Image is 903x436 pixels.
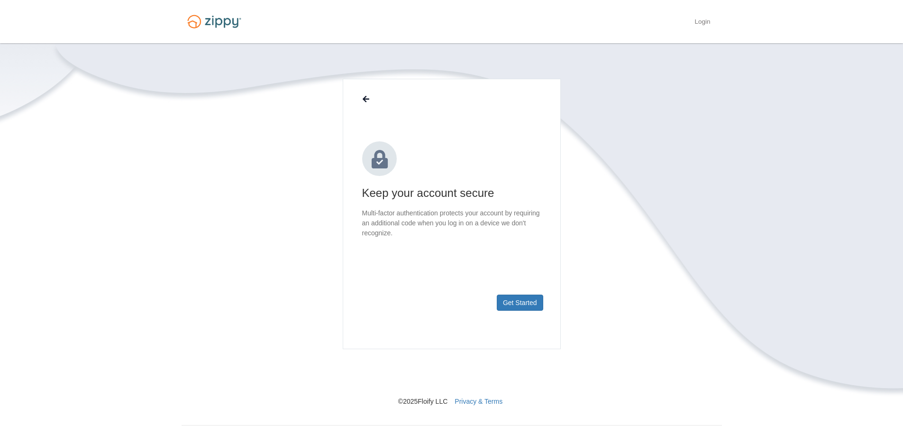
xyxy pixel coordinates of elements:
[182,10,247,33] img: Logo
[694,18,710,28] a: Login
[362,208,541,238] p: Multi-factor authentication protects your account by requiring an additional code when you log in...
[362,186,541,201] h1: Keep your account secure
[182,349,722,406] nav: © 2025 Floify LLC
[455,398,502,405] a: Privacy & Terms
[497,295,543,311] button: Get Started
